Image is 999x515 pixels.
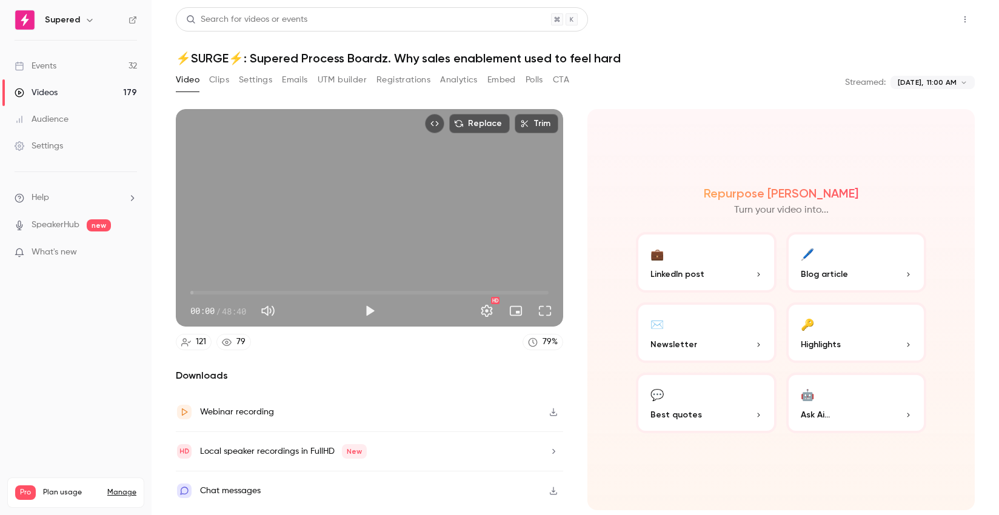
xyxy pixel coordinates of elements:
div: 💼 [650,244,664,263]
button: 🖊️Blog article [786,232,927,293]
div: 🔑 [801,314,814,333]
a: 79 [216,334,251,350]
div: Chat messages [200,483,261,498]
iframe: Noticeable Trigger [122,247,137,258]
button: Analytics [440,70,478,90]
button: 🤖Ask Ai... [786,373,927,433]
button: Replace [449,114,510,133]
p: Turn your video into... [734,203,829,218]
div: 🖊️ [801,244,814,263]
span: new [87,219,111,231]
span: Newsletter [650,338,697,351]
div: ✉️ [650,314,664,333]
span: Ask Ai... [801,408,830,421]
h6: Supered [45,14,80,26]
span: Highlights [801,338,841,351]
div: HD [491,297,499,304]
span: Help [32,191,49,204]
div: 79 % [543,336,558,348]
div: 00:00 [190,305,246,317]
a: Manage [107,488,136,497]
button: Clips [209,70,229,90]
a: 121 [176,334,212,350]
p: Streamed: [845,76,886,88]
div: Videos [15,87,58,99]
button: Polls [526,70,543,90]
button: 💬Best quotes [636,373,777,433]
button: Trim [515,114,558,133]
button: Play [358,299,382,323]
div: 🤖 [801,385,814,404]
span: What's new [32,246,77,259]
a: SpeakerHub [32,219,79,231]
li: help-dropdown-opener [15,191,137,204]
button: Emails [282,70,307,90]
button: Embed [487,70,516,90]
span: Plan usage [43,488,100,497]
button: 🔑Highlights [786,302,927,363]
img: Supered [15,10,35,30]
span: Pro [15,485,36,500]
div: Webinar recording [200,405,274,419]
div: 💬 [650,385,664,404]
button: Mute [256,299,280,323]
div: Settings [15,140,63,152]
span: / [216,305,221,317]
div: Audience [15,113,68,125]
button: 💼LinkedIn post [636,232,777,293]
span: LinkedIn post [650,268,704,281]
a: 79% [523,334,563,350]
button: CTA [553,70,569,90]
button: Top Bar Actions [955,10,975,29]
h2: Repurpose [PERSON_NAME] [704,186,858,201]
span: [DATE], [898,77,923,88]
span: Best quotes [650,408,702,421]
h1: ⚡️SURGE⚡️: Supered Process Boardz. Why sales enablement used to feel hard [176,51,975,65]
div: Search for videos or events [186,13,307,26]
button: Full screen [533,299,557,323]
span: 48:40 [222,305,246,317]
div: 79 [236,336,246,348]
button: Registrations [376,70,430,90]
button: Settings [475,299,499,323]
button: UTM builder [318,70,367,90]
div: Events [15,60,56,72]
span: New [342,444,367,459]
h2: Downloads [176,368,563,383]
span: 11:00 AM [927,77,957,88]
button: ✉️Newsletter [636,302,777,363]
div: Local speaker recordings in FullHD [200,444,367,459]
button: Video [176,70,199,90]
button: Embed video [425,114,444,133]
button: Share [898,7,946,32]
button: Settings [239,70,272,90]
div: 121 [196,336,206,348]
button: Turn on miniplayer [504,299,528,323]
span: Blog article [801,268,848,281]
span: 00:00 [190,305,215,317]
